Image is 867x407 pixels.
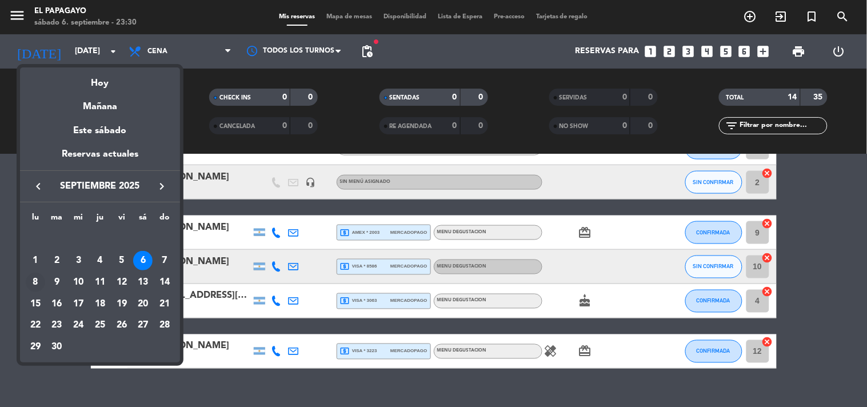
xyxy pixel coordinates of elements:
[26,337,45,357] div: 29
[111,211,133,229] th: viernes
[133,316,153,335] div: 27
[133,211,154,229] th: sábado
[90,251,110,270] div: 4
[151,179,172,194] button: keyboard_arrow_right
[26,251,45,270] div: 1
[67,250,89,272] td: 3 de septiembre de 2025
[155,251,174,270] div: 7
[154,250,175,272] td: 7 de septiembre de 2025
[28,179,49,194] button: keyboard_arrow_left
[26,294,45,314] div: 15
[90,294,110,314] div: 18
[133,273,153,292] div: 13
[155,179,169,193] i: keyboard_arrow_right
[155,273,174,292] div: 14
[25,314,46,336] td: 22 de septiembre de 2025
[133,293,154,315] td: 20 de septiembre de 2025
[111,272,133,293] td: 12 de septiembre de 2025
[133,250,154,272] td: 6 de septiembre de 2025
[46,314,68,336] td: 23 de septiembre de 2025
[46,336,68,358] td: 30 de septiembre de 2025
[90,273,110,292] div: 11
[67,314,89,336] td: 24 de septiembre de 2025
[155,316,174,335] div: 28
[67,211,89,229] th: miércoles
[112,294,131,314] div: 19
[154,211,175,229] th: domingo
[47,337,67,357] div: 30
[133,272,154,293] td: 13 de septiembre de 2025
[154,272,175,293] td: 14 de septiembre de 2025
[47,273,67,292] div: 9
[90,316,110,335] div: 25
[133,294,153,314] div: 20
[154,314,175,336] td: 28 de septiembre de 2025
[47,294,67,314] div: 16
[69,316,88,335] div: 24
[47,316,67,335] div: 23
[112,316,131,335] div: 26
[46,293,68,315] td: 16 de septiembre de 2025
[112,251,131,270] div: 5
[31,179,45,193] i: keyboard_arrow_left
[25,293,46,315] td: 15 de septiembre de 2025
[111,293,133,315] td: 19 de septiembre de 2025
[67,293,89,315] td: 17 de septiembre de 2025
[111,314,133,336] td: 26 de septiembre de 2025
[20,115,180,147] div: Este sábado
[20,67,180,91] div: Hoy
[26,273,45,292] div: 8
[89,314,111,336] td: 25 de septiembre de 2025
[154,293,175,315] td: 21 de septiembre de 2025
[112,273,131,292] div: 12
[47,251,67,270] div: 2
[69,251,88,270] div: 3
[25,229,175,250] td: SEP.
[20,91,180,114] div: Mañana
[89,211,111,229] th: jueves
[89,293,111,315] td: 18 de septiembre de 2025
[26,316,45,335] div: 22
[25,272,46,293] td: 8 de septiembre de 2025
[46,211,68,229] th: martes
[69,294,88,314] div: 17
[25,211,46,229] th: lunes
[67,272,89,293] td: 10 de septiembre de 2025
[49,179,151,194] span: septiembre 2025
[69,273,88,292] div: 10
[46,272,68,293] td: 9 de septiembre de 2025
[89,250,111,272] td: 4 de septiembre de 2025
[155,294,174,314] div: 21
[25,250,46,272] td: 1 de septiembre de 2025
[25,336,46,358] td: 29 de septiembre de 2025
[133,314,154,336] td: 27 de septiembre de 2025
[89,272,111,293] td: 11 de septiembre de 2025
[133,251,153,270] div: 6
[20,147,180,170] div: Reservas actuales
[46,250,68,272] td: 2 de septiembre de 2025
[111,250,133,272] td: 5 de septiembre de 2025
